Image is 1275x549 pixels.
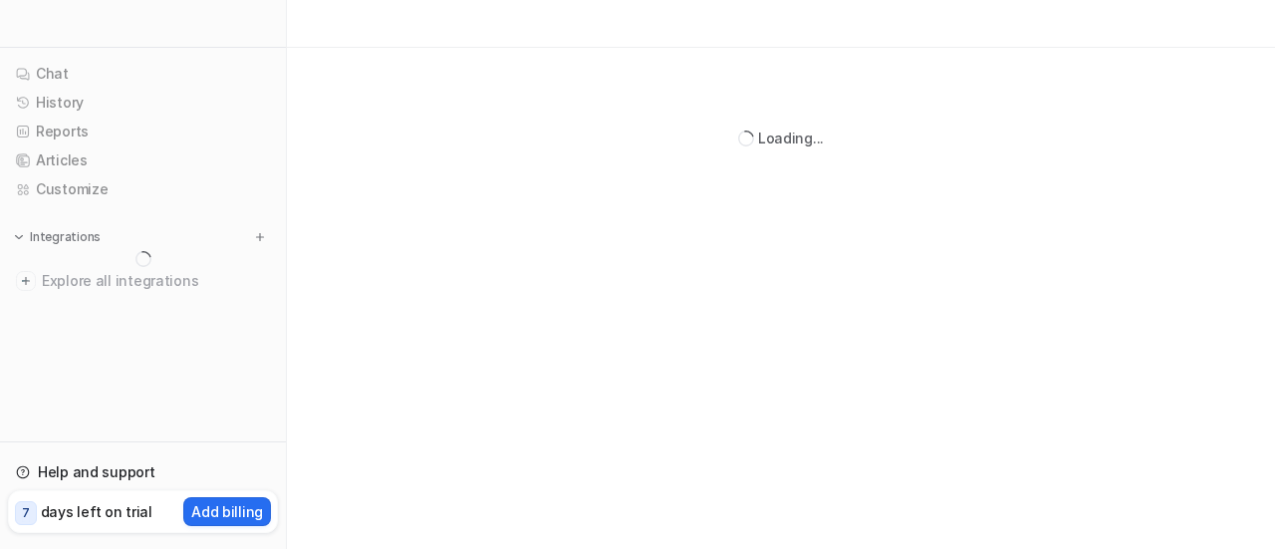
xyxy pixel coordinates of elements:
img: explore all integrations [16,271,36,291]
p: Add billing [191,501,263,522]
a: Explore all integrations [8,267,278,295]
a: Articles [8,146,278,174]
button: Integrations [8,227,107,247]
a: Customize [8,175,278,203]
a: Chat [8,60,278,88]
img: menu_add.svg [253,230,267,244]
p: Integrations [30,229,101,245]
button: Add billing [183,497,271,526]
a: Reports [8,118,278,145]
p: days left on trial [41,501,152,522]
span: Explore all integrations [42,265,270,297]
a: Help and support [8,458,278,486]
div: Loading... [758,128,824,148]
a: History [8,89,278,117]
img: expand menu [12,230,26,244]
p: 7 [22,504,30,522]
